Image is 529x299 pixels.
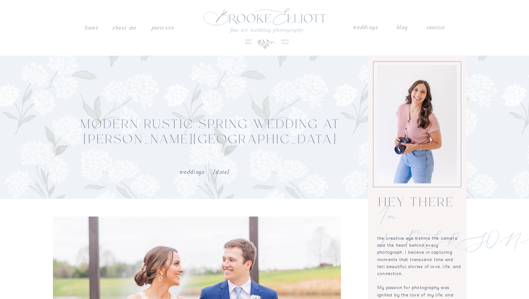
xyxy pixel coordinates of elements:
a: Home [84,23,98,33]
a: contact [426,23,445,30]
h2: [DATE] [213,168,374,177]
a: weddings [352,23,378,32]
a: Weddings [179,169,204,175]
a: blog [396,23,407,32]
h1: I'm [PERSON_NAME] [380,205,455,227]
a: PORTRAITS [150,23,175,31]
h2: Hey there [377,196,456,210]
h1: Modern Rustic Spring Wedding at [PERSON_NAME][GEOGRAPHIC_DATA] [80,118,341,148]
a: About me [111,23,137,33]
